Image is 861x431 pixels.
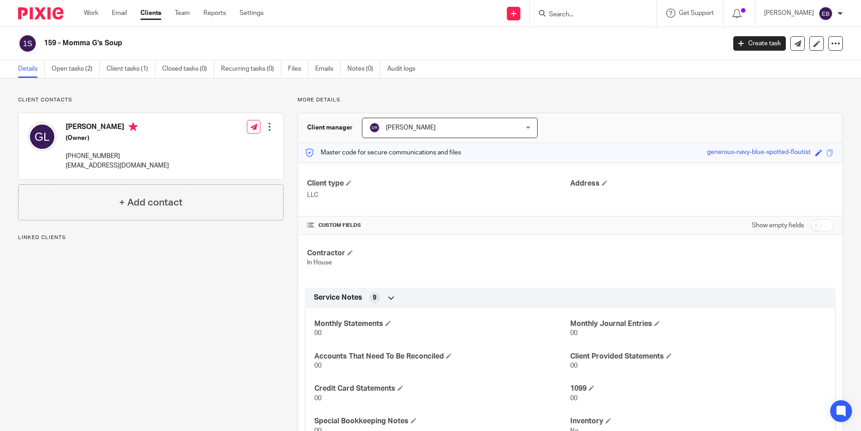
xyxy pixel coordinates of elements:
[66,134,169,143] h5: (Owner)
[18,34,37,53] img: svg%3E
[570,384,826,393] h4: 1099
[66,161,169,170] p: [EMAIL_ADDRESS][DOMAIN_NAME]
[240,9,264,18] a: Settings
[106,60,155,78] a: Client tasks (1)
[570,395,577,402] span: 00
[315,60,341,78] a: Emails
[18,7,63,19] img: Pixie
[140,9,161,18] a: Clients
[18,234,284,241] p: Linked clients
[307,222,570,229] h4: CUSTOM FIELDS
[679,10,714,16] span: Get Support
[44,38,585,48] h2: 159 - Momma G's Soup
[570,352,826,361] h4: Client Provided Statements
[119,196,183,210] h4: + Add contact
[314,352,570,361] h4: Accounts That Need To Be Reconciled
[203,9,226,18] a: Reports
[162,60,214,78] a: Closed tasks (0)
[307,179,570,188] h4: Client type
[221,60,281,78] a: Recurring tasks (0)
[387,60,422,78] a: Audit logs
[288,60,308,78] a: Files
[18,96,284,104] p: Client contacts
[305,148,461,157] p: Master code for secure communications and files
[314,293,362,302] span: Service Notes
[369,122,380,133] img: svg%3E
[66,152,169,161] p: [PHONE_NUMBER]
[764,9,814,18] p: [PERSON_NAME]
[298,96,843,104] p: More details
[752,221,804,230] label: Show empty fields
[307,123,353,132] h3: Client manager
[314,417,570,426] h4: Special Bookkeeping Notes
[84,9,98,18] a: Work
[548,11,630,19] input: Search
[307,191,570,200] p: LLC
[570,417,826,426] h4: Inventory
[818,6,833,21] img: svg%3E
[347,60,380,78] a: Notes (0)
[52,60,100,78] a: Open tasks (2)
[307,249,570,258] h4: Contractor
[386,125,436,131] span: [PERSON_NAME]
[570,319,826,329] h4: Monthly Journal Entries
[175,9,190,18] a: Team
[66,122,169,134] h4: [PERSON_NAME]
[112,9,127,18] a: Email
[18,60,45,78] a: Details
[570,363,577,369] span: 00
[707,148,811,158] div: generous-navy-blue-spotted-floutist
[314,363,322,369] span: 00
[733,36,786,51] a: Create task
[570,179,833,188] h4: Address
[129,122,138,131] i: Primary
[314,384,570,393] h4: Credit Card Statements
[314,395,322,402] span: 00
[570,330,577,336] span: 00
[373,293,376,302] span: 9
[314,330,322,336] span: 00
[307,259,332,266] span: In House
[314,319,570,329] h4: Monthly Statements
[28,122,57,151] img: svg%3E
